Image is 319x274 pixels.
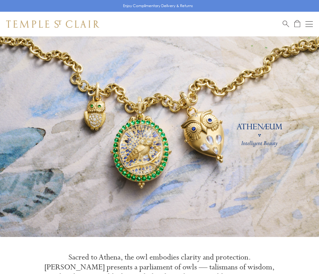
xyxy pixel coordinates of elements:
img: Temple St. Clair [6,20,99,28]
button: Open navigation [305,20,313,28]
p: Enjoy Complimentary Delivery & Returns [123,3,193,9]
a: Open Shopping Bag [294,20,300,28]
a: Search [283,20,289,28]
